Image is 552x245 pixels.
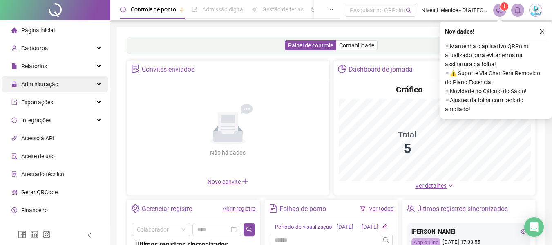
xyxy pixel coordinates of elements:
div: [DATE] [362,223,378,232]
span: ⚬ Novidade no Cálculo do Saldo! [445,87,547,96]
span: Relatórios [21,63,47,70]
span: solution [131,65,140,73]
span: ellipsis [328,7,333,12]
span: dashboard [311,7,317,12]
span: user-add [11,45,17,51]
div: Convites enviados [142,63,194,76]
span: ⚬ ⚠️ Suporte Via Chat Será Removido do Plano Essencial [445,69,547,87]
span: 1 [503,4,506,9]
span: down [448,182,454,188]
div: Dashboard de jornada [349,63,413,76]
span: Painel de controle [288,42,333,49]
span: facebook [18,230,26,238]
span: export [11,99,17,105]
span: notification [496,7,503,14]
span: Aceite de uso [21,153,55,160]
div: - [357,223,358,232]
span: setting [131,204,140,213]
div: [PERSON_NAME] [411,227,526,236]
span: search [383,237,389,243]
span: api [11,135,17,141]
span: instagram [42,230,51,238]
span: qrcode [11,189,17,195]
span: search [246,226,253,233]
span: clock-circle [120,7,126,12]
div: Gerenciar registro [142,202,192,216]
span: sun [252,7,257,12]
span: Gerar QRCode [21,189,58,196]
span: team [407,204,415,213]
span: eye [521,229,526,234]
span: Gestão de férias [262,6,304,13]
span: filter [360,206,366,211]
span: ⚬ Ajustes da folha com período ampliado! [445,96,547,114]
span: Administração [21,81,58,88]
span: search [406,7,412,13]
span: linkedin [30,230,38,238]
a: Abrir registro [223,205,256,212]
span: Integrações [21,117,51,124]
span: Cadastros [21,45,48,52]
span: Central de ajuda [21,225,63,232]
span: lock [11,81,17,87]
a: Ver detalhes down [415,182,454,189]
div: Período de visualização: [275,223,333,232]
span: file [11,63,17,69]
span: plus [242,178,248,184]
div: Folhas de ponto [279,202,326,216]
span: Novo convite [208,178,248,185]
span: home [11,27,17,33]
span: sync [11,117,17,123]
span: Exportações [21,99,53,106]
span: Financeiro [21,207,48,214]
span: Novidades ! [445,27,474,36]
span: Contabilidade [339,42,374,49]
span: Controle de ponto [131,6,176,13]
h4: Gráfico [396,84,422,95]
span: audit [11,153,17,159]
div: Últimos registros sincronizados [417,202,508,216]
span: left [87,232,92,238]
span: bell [514,7,521,14]
span: pie-chart [338,65,346,73]
div: Open Intercom Messenger [524,217,544,237]
span: Acesso à API [21,135,54,142]
span: edit [382,224,387,229]
span: Ver detalhes [415,182,447,189]
span: Nivea Helenice - DIGITECH MULTI SERVIÇOS EIRELI [421,6,488,15]
img: 6828 [530,4,542,16]
span: solution [11,171,17,177]
a: Ver todos [369,205,393,212]
div: Não há dados [190,148,266,157]
span: Página inicial [21,27,55,34]
sup: 1 [500,2,508,11]
span: file-done [192,7,197,12]
span: file-text [269,204,277,213]
span: dollar [11,207,17,213]
span: ⚬ Mantenha o aplicativo QRPoint atualizado para evitar erros na assinatura da folha! [445,42,547,69]
span: Admissão digital [202,6,244,13]
div: [DATE] [337,223,353,232]
span: Atestado técnico [21,171,64,178]
span: close [539,29,545,34]
span: pushpin [179,7,184,12]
